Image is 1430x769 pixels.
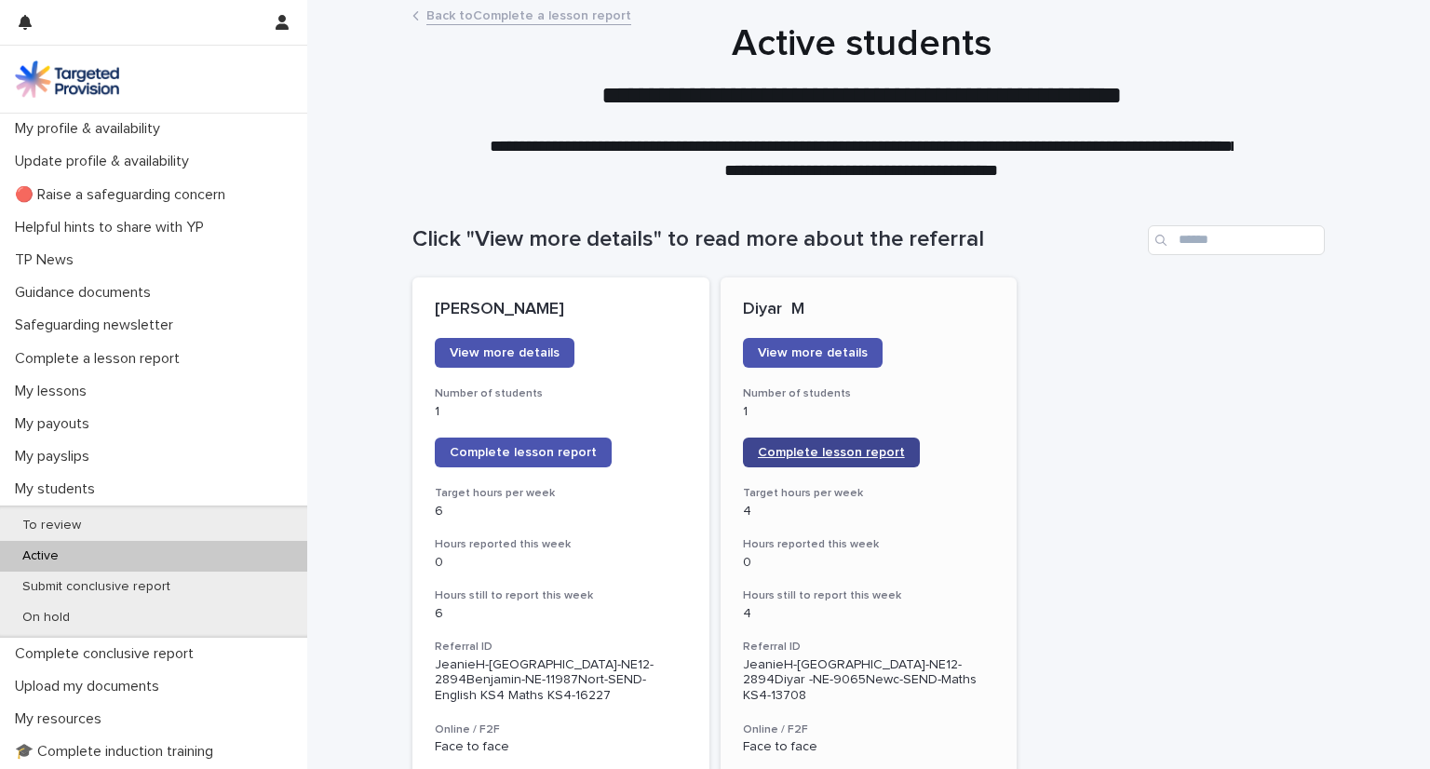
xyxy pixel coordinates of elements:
[435,657,687,704] p: JeanieH-[GEOGRAPHIC_DATA]-NE12-2894Benjamin-NE-11987Nort-SEND-English KS4 Maths KS4-16227
[7,743,228,761] p: 🎓 Complete induction training
[7,448,104,465] p: My payslips
[435,504,687,519] p: 6
[435,640,687,654] h3: Referral ID
[435,300,687,320] p: [PERSON_NAME]
[758,446,905,459] span: Complete lesson report
[743,657,995,704] p: JeanieH-[GEOGRAPHIC_DATA]-NE12-2894Diyar -NE-9065Newc-SEND-Maths KS4-13708
[435,555,687,571] p: 0
[412,226,1140,253] h1: Click "View more details" to read more about the referral
[743,739,995,755] p: Face to face
[7,153,204,170] p: Update profile & availability
[15,61,119,98] img: M5nRWzHhSzIhMunXDL62
[7,219,219,236] p: Helpful hints to share with YP
[743,606,995,622] p: 4
[450,446,597,459] span: Complete lesson report
[743,486,995,501] h3: Target hours per week
[435,588,687,603] h3: Hours still to report this week
[435,486,687,501] h3: Target hours per week
[7,710,116,728] p: My resources
[426,4,631,25] a: Back toComplete a lesson report
[743,555,995,571] p: 0
[743,537,995,552] h3: Hours reported this week
[435,537,687,552] h3: Hours reported this week
[7,120,175,138] p: My profile & availability
[743,338,883,368] a: View more details
[7,579,185,595] p: Submit conclusive report
[7,251,88,269] p: TP News
[405,21,1317,66] h1: Active students
[7,480,110,498] p: My students
[7,678,174,695] p: Upload my documents
[743,438,920,467] a: Complete lesson report
[7,610,85,626] p: On hold
[743,504,995,519] p: 4
[7,350,195,368] p: Complete a lesson report
[743,722,995,737] h3: Online / F2F
[435,739,687,755] p: Face to face
[7,548,74,564] p: Active
[743,640,995,654] h3: Referral ID
[743,404,995,420] p: 1
[7,645,209,663] p: Complete conclusive report
[435,338,574,368] a: View more details
[743,588,995,603] h3: Hours still to report this week
[7,284,166,302] p: Guidance documents
[435,404,687,420] p: 1
[1148,225,1325,255] input: Search
[7,518,96,533] p: To review
[743,300,995,320] p: Diyar M
[450,346,560,359] span: View more details
[7,317,188,334] p: Safeguarding newsletter
[758,346,868,359] span: View more details
[435,722,687,737] h3: Online / F2F
[435,438,612,467] a: Complete lesson report
[7,383,101,400] p: My lessons
[435,606,687,622] p: 6
[7,415,104,433] p: My payouts
[435,386,687,401] h3: Number of students
[7,186,240,204] p: 🔴 Raise a safeguarding concern
[743,386,995,401] h3: Number of students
